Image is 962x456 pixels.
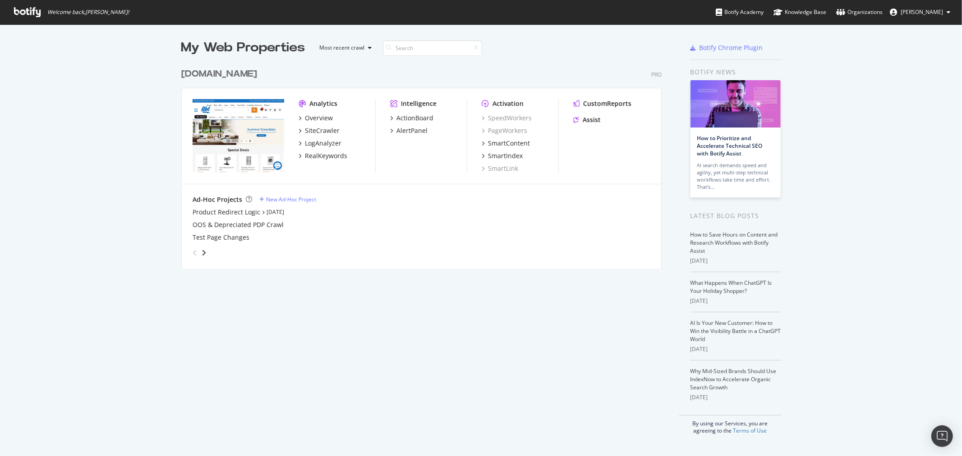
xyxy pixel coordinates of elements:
div: Overview [305,114,333,123]
a: Assist [573,115,601,124]
div: Intelligence [401,99,437,108]
div: [DATE] [690,257,781,265]
a: Test Page Changes [193,233,249,242]
a: OOS & Depreciated PDP Crawl [193,220,284,229]
div: AI search demands speed and agility, yet multi-step technical workflows take time and effort. Tha... [697,162,774,191]
a: Why Mid-Sized Brands Should Use IndexNow to Accelerate Organic Search Growth [690,367,777,391]
a: SiteCrawler [299,126,340,135]
div: Knowledge Base [773,8,826,17]
a: CustomReports [573,99,631,108]
div: Most recent crawl [320,45,365,50]
div: SmartIndex [488,151,523,160]
div: [DATE] [690,297,781,305]
a: AI Is Your New Customer: How to Win the Visibility Battle in a ChatGPT World [690,319,781,343]
div: angle-left [189,246,201,260]
a: [DATE] [267,208,284,216]
a: SmartLink [482,164,518,173]
a: Terms of Use [733,427,767,434]
a: What Happens When ChatGPT Is Your Holiday Shopper? [690,279,772,295]
span: Welcome back, [PERSON_NAME] ! [47,9,129,16]
a: ActionBoard [390,114,433,123]
div: SmartContent [488,139,530,148]
a: AlertPanel [390,126,428,135]
a: How to Save Hours on Content and Research Workflows with Botify Assist [690,231,778,255]
div: SiteCrawler [305,126,340,135]
div: My Web Properties [181,39,305,57]
div: [DOMAIN_NAME] [181,68,257,81]
span: Michalla Mannino [901,8,943,16]
div: angle-right [201,248,207,257]
a: LogAnalyzer [299,139,341,148]
div: [DATE] [690,393,781,401]
button: [PERSON_NAME] [883,5,957,19]
a: Overview [299,114,333,123]
div: LogAnalyzer [305,139,341,148]
div: Latest Blog Posts [690,211,781,221]
div: Assist [583,115,601,124]
a: Product Redirect Logic [193,208,260,217]
a: Botify Chrome Plugin [690,43,763,52]
div: Ad-Hoc Projects [193,195,242,204]
a: SmartIndex [482,151,523,160]
div: Botify news [690,67,781,77]
a: New Ad-Hoc Project [259,196,316,203]
a: SpeedWorkers [482,114,532,123]
div: AlertPanel [396,126,428,135]
div: RealKeywords [305,151,347,160]
div: Botify Academy [716,8,764,17]
div: Activation [493,99,524,108]
div: ActionBoard [396,114,433,123]
div: [DATE] [690,345,781,353]
a: SmartContent [482,139,530,148]
img: How to Prioritize and Accelerate Technical SEO with Botify Assist [690,80,781,128]
div: CustomReports [583,99,631,108]
div: Pro [651,71,662,78]
div: Organizations [836,8,883,17]
div: New Ad-Hoc Project [266,196,316,203]
div: Botify Chrome Plugin [700,43,763,52]
a: How to Prioritize and Accelerate Technical SEO with Botify Assist [697,134,763,157]
input: Search [383,40,482,56]
img: abt.com [193,99,284,172]
button: Most recent crawl [313,41,376,55]
div: Open Intercom Messenger [931,425,953,447]
div: grid [181,57,669,269]
a: PageWorkers [482,126,527,135]
div: Analytics [309,99,337,108]
a: RealKeywords [299,151,347,160]
a: [DOMAIN_NAME] [181,68,261,81]
div: By using our Services, you are agreeing to the [679,415,781,434]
